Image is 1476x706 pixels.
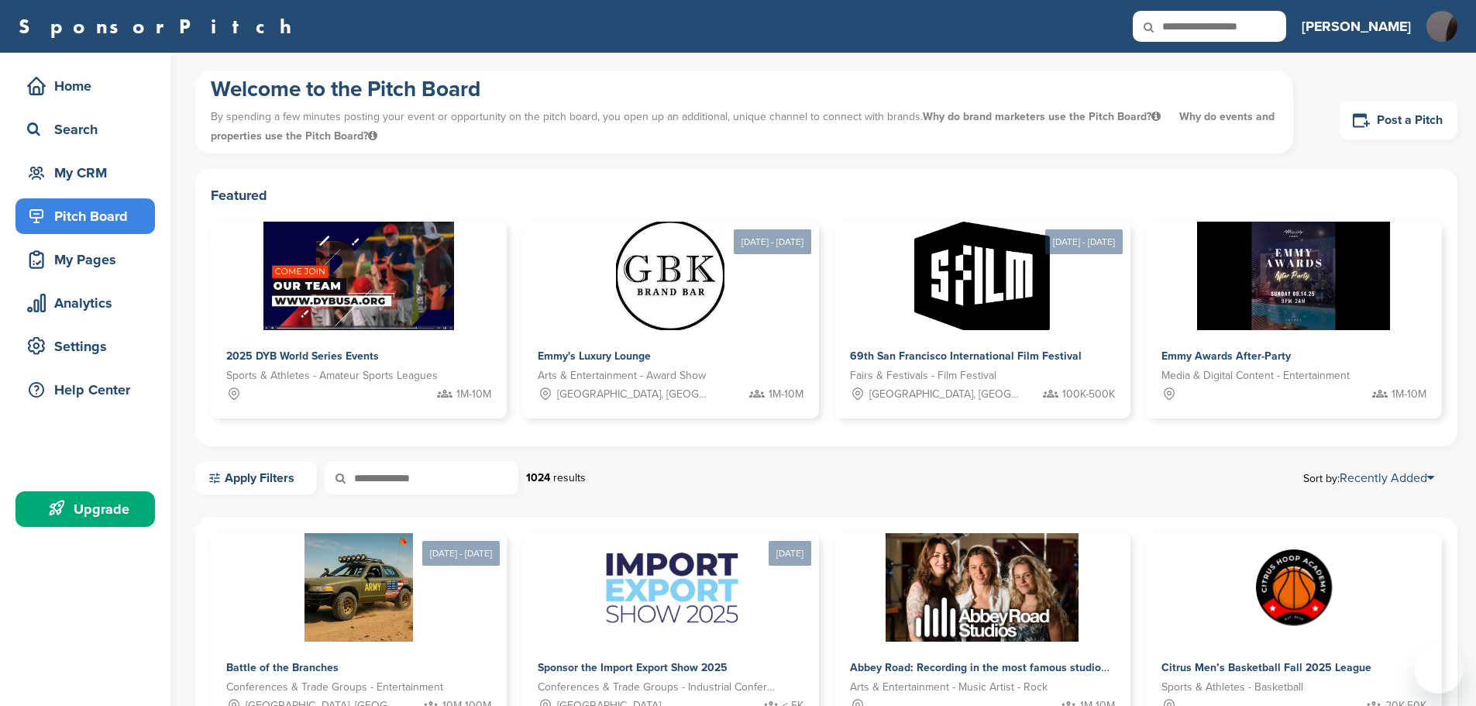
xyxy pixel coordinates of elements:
[914,222,1050,330] img: Sponsorpitch &
[15,198,155,234] a: Pitch Board
[834,197,1130,418] a: [DATE] - [DATE] Sponsorpitch & 69th San Francisco International Film Festival Fairs & Festivals -...
[226,367,438,384] span: Sports & Athletes - Amateur Sports Leagues
[538,367,706,384] span: Arts & Entertainment - Award Show
[211,184,1442,206] h2: Featured
[1414,644,1464,694] iframe: Button to launch messaging window
[211,103,1278,150] p: By spending a few minutes posting your event or opportunity on the pitch board, you open up an ad...
[456,386,491,403] span: 1M-10M
[1161,350,1291,363] span: Emmy Awards After-Party
[23,115,155,143] div: Search
[15,242,155,277] a: My Pages
[616,222,724,330] img: Sponsorpitch &
[923,110,1164,123] span: Why do brand marketers use the Pitch Board?
[538,679,779,696] span: Conferences & Trade Groups - Industrial Conference
[769,541,811,566] div: [DATE]
[734,229,811,254] div: [DATE] - [DATE]
[263,222,455,330] img: Sponsorpitch &
[588,533,754,642] img: Sponsorpitch &
[850,661,1101,674] span: Abbey Road: Recording in the most famous studio
[850,679,1048,696] span: Arts & Entertainment - Music Artist - Rock
[1303,472,1434,484] span: Sort by:
[195,462,317,494] a: Apply Filters
[557,386,710,403] span: [GEOGRAPHIC_DATA], [GEOGRAPHIC_DATA]
[522,197,818,418] a: [DATE] - [DATE] Sponsorpitch & Emmy's Luxury Lounge Arts & Entertainment - Award Show [GEOGRAPHIC...
[15,155,155,191] a: My CRM
[304,533,413,642] img: Sponsorpitch &
[23,246,155,274] div: My Pages
[538,661,728,674] span: Sponsor the Import Export Show 2025
[850,350,1082,363] span: 69th San Francisco International Film Festival
[23,72,155,100] div: Home
[23,376,155,404] div: Help Center
[211,222,507,418] a: Sponsorpitch & 2025 DYB World Series Events Sports & Athletes - Amateur Sports Leagues 1M-10M
[15,112,155,147] a: Search
[23,289,155,317] div: Analytics
[1340,470,1434,486] a: Recently Added
[1045,229,1123,254] div: [DATE] - [DATE]
[1161,661,1371,674] span: Citrus Men’s Basketball Fall 2025 League
[1392,386,1426,403] span: 1M-10M
[1161,367,1350,384] span: Media & Digital Content - Entertainment
[211,75,1278,103] h1: Welcome to the Pitch Board
[769,386,803,403] span: 1M-10M
[850,367,996,384] span: Fairs & Festivals - Film Festival
[1302,15,1411,37] h3: [PERSON_NAME]
[1302,9,1411,43] a: [PERSON_NAME]
[1146,222,1442,418] a: Sponsorpitch & Emmy Awards After-Party Media & Digital Content - Entertainment 1M-10M
[23,159,155,187] div: My CRM
[15,372,155,408] a: Help Center
[15,329,155,364] a: Settings
[1340,102,1457,139] a: Post a Pitch
[1161,679,1303,696] span: Sports & Athletes - Basketball
[23,495,155,523] div: Upgrade
[226,350,379,363] span: 2025 DYB World Series Events
[15,491,155,527] a: Upgrade
[15,285,155,321] a: Analytics
[1062,386,1115,403] span: 100K-500K
[19,16,301,36] a: SponsorPitch
[886,533,1079,642] img: Sponsorpitch &
[1197,222,1390,330] img: Sponsorpitch &
[553,471,586,484] span: results
[15,68,155,104] a: Home
[226,679,443,696] span: Conferences & Trade Groups - Entertainment
[23,332,155,360] div: Settings
[226,661,339,674] span: Battle of the Branches
[1240,533,1348,642] img: Sponsorpitch &
[869,386,1022,403] span: [GEOGRAPHIC_DATA], [GEOGRAPHIC_DATA]
[422,541,500,566] div: [DATE] - [DATE]
[23,202,155,230] div: Pitch Board
[538,350,651,363] span: Emmy's Luxury Lounge
[526,471,550,484] strong: 1024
